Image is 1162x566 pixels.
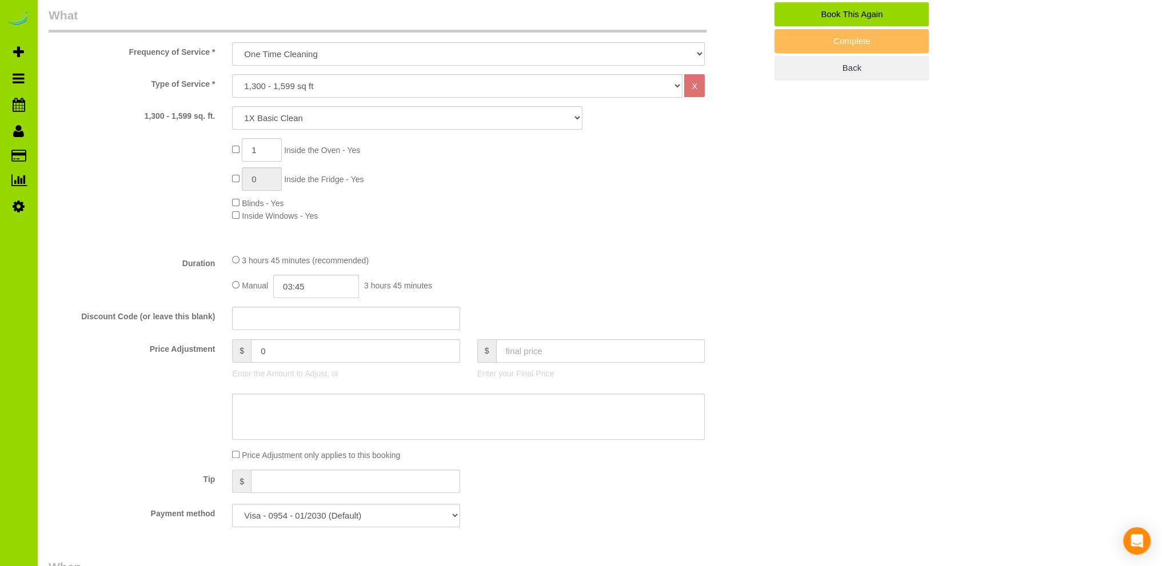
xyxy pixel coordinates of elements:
[242,199,283,208] span: Blinds - Yes
[774,56,929,80] a: Back
[477,339,496,363] span: $
[40,339,223,355] label: Price Adjustment
[40,469,223,485] label: Tip
[40,42,223,58] label: Frequency of Service *
[49,7,706,33] legend: What
[242,256,369,265] span: 3 hours 45 minutes (recommended)
[242,211,318,220] span: Inside Windows - Yes
[40,74,223,90] label: Type of Service *
[40,307,223,322] label: Discount Code (or leave this blank)
[284,175,364,184] span: Inside the Fridge - Yes
[364,281,432,290] span: 3 hours 45 minutes
[242,281,268,290] span: Manual
[232,368,460,379] p: Enter the Amount to Adjust, or
[40,106,223,122] label: 1,300 - 1,599 sq. ft.
[477,368,705,379] p: Enter your Final Price
[7,11,30,27] img: Automaid Logo
[232,469,251,493] span: $
[774,2,929,26] a: Book This Again
[40,254,223,269] label: Duration
[40,504,223,519] label: Payment method
[242,451,400,460] span: Price Adjustment only applies to this booking
[496,339,705,363] input: final price
[1123,527,1151,555] div: Open Intercom Messenger
[284,146,360,155] span: Inside the Oven - Yes
[232,339,251,363] span: $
